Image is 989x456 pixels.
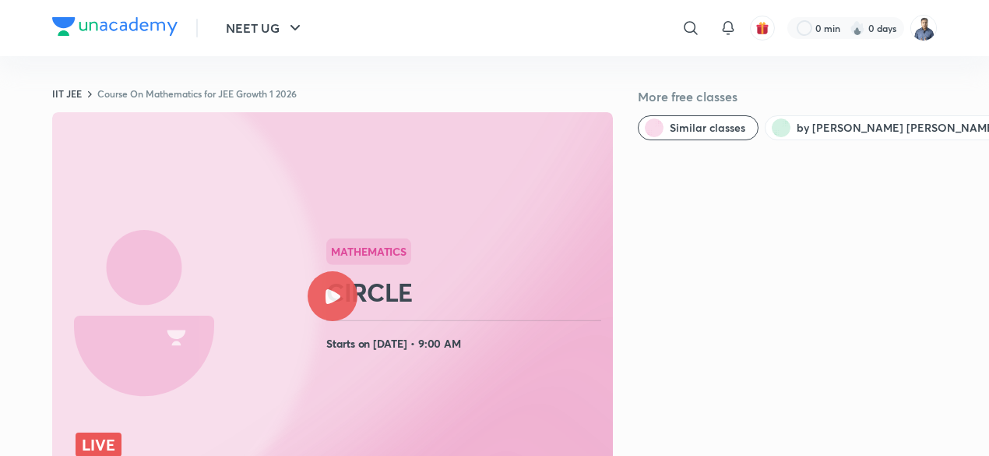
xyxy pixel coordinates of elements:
img: streak [850,20,865,36]
a: Course On Mathematics for JEE Growth 1 2026 [97,87,297,100]
img: avatar [755,21,769,35]
a: Company Logo [52,17,178,40]
a: IIT JEE [52,87,82,100]
button: Similar classes [638,115,758,140]
h4: Starts on [DATE] • 9:00 AM [326,334,607,354]
h5: More free classes [638,87,937,106]
span: Similar classes [670,120,745,136]
h2: CIRCLE [326,277,607,308]
button: NEET UG [216,12,314,44]
button: avatar [750,16,775,41]
img: Company Logo [52,17,178,36]
img: Rajiv Kumar Tiwari [910,15,937,41]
